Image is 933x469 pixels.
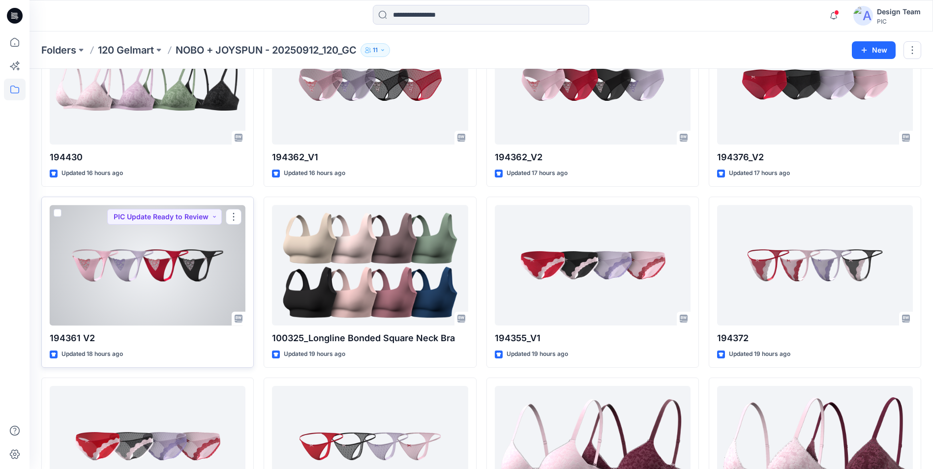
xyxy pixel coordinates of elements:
p: 194430 [50,150,245,164]
p: 194355_V1 [495,331,691,345]
a: 194372 [717,205,913,325]
a: 194376_V2 [717,24,913,145]
a: 194355_V1 [495,205,691,325]
button: 11 [361,43,390,57]
a: 194430 [50,24,245,145]
p: 194372 [717,331,913,345]
p: Updated 17 hours ago [729,168,790,178]
p: Updated 19 hours ago [284,349,345,359]
div: Design Team [877,6,921,18]
p: 194362_V1 [272,150,468,164]
p: Updated 19 hours ago [729,349,790,359]
a: Folders [41,43,76,57]
p: 194376_V2 [717,150,913,164]
p: Updated 16 hours ago [284,168,345,178]
a: 194362_V2 [495,24,691,145]
p: NOBO + JOYSPUN - 20250912_120_GC [176,43,357,57]
p: Updated 16 hours ago [61,168,123,178]
a: 194362_V1 [272,24,468,145]
a: 120 Gelmart [98,43,154,57]
a: 194361 V2 [50,205,245,325]
p: Updated 17 hours ago [507,168,568,178]
p: 100325_Longline Bonded Square Neck Bra [272,331,468,345]
p: 11 [373,45,378,56]
div: PIC [877,18,921,25]
button: New [852,41,896,59]
p: Updated 19 hours ago [507,349,568,359]
img: avatar [853,6,873,26]
p: 194361 V2 [50,331,245,345]
p: 194362_V2 [495,150,691,164]
p: Updated 18 hours ago [61,349,123,359]
a: 100325_Longline Bonded Square Neck Bra [272,205,468,325]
